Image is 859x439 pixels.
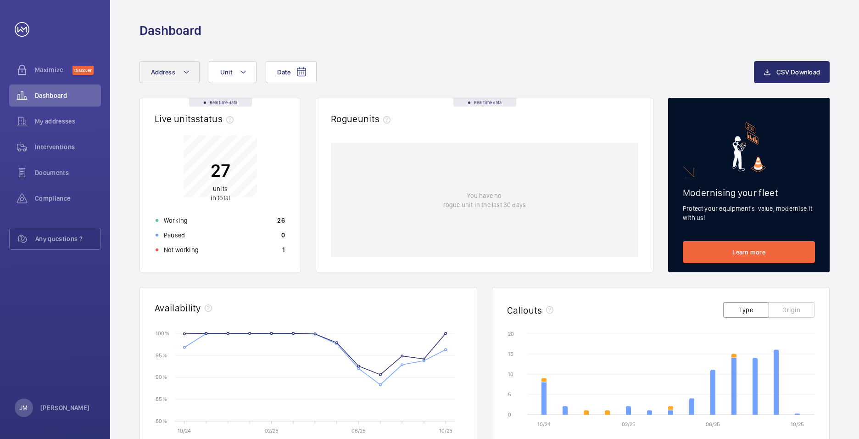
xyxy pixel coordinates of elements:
span: CSV Download [776,68,820,76]
button: Unit [209,61,257,83]
text: 90 % [156,374,167,380]
text: 10/25 [791,421,804,428]
p: JM [20,403,28,412]
p: 27 [211,159,230,182]
span: Address [151,68,175,76]
span: My addresses [35,117,101,126]
p: 1 [282,245,285,254]
p: Paused [164,231,185,240]
h2: Rogue [331,113,394,124]
text: 0 [508,411,511,418]
text: 95 % [156,352,167,358]
p: in total [211,184,230,203]
span: units [213,185,228,192]
span: status [195,113,237,124]
text: 5 [508,391,511,398]
button: CSV Download [754,61,830,83]
text: 10 [508,371,513,377]
p: Not working [164,245,199,254]
text: 85 % [156,396,167,402]
text: 10/24 [537,421,551,428]
text: 100 % [156,330,169,336]
p: You have no rogue unit in the last 30 days [443,191,526,209]
img: marketing-card.svg [732,122,766,172]
span: Discover [73,66,94,75]
p: Working [164,216,188,225]
span: Any questions ? [35,234,100,243]
text: 02/25 [622,421,636,428]
text: 10/25 [439,428,452,434]
button: Address [139,61,200,83]
span: Interventions [35,142,101,152]
p: Protect your equipment's value, modernise it with us! [683,204,815,222]
h2: Availability [155,302,201,314]
span: Date [277,68,290,76]
span: Unit [220,68,232,76]
div: Real time data [189,98,252,107]
span: units [358,113,395,124]
span: Documents [35,168,101,177]
h2: Callouts [507,304,542,316]
p: [PERSON_NAME] [40,403,90,412]
span: Dashboard [35,91,101,100]
text: 06/25 [351,428,366,434]
p: 0 [281,231,285,240]
text: 20 [508,331,514,337]
text: 02/25 [265,428,279,434]
button: Date [266,61,317,83]
text: 80 % [156,417,167,424]
p: 26 [277,216,285,225]
span: Maximize [35,65,73,74]
a: Learn more [683,241,815,263]
span: Compliance [35,194,101,203]
div: Real time data [453,98,516,107]
text: 10/24 [178,428,191,434]
text: 15 [508,351,513,357]
button: Origin [769,302,814,318]
h1: Dashboard [139,22,201,39]
h2: Modernising your fleet [683,187,815,198]
text: 06/25 [706,421,720,428]
h2: Live units [155,113,237,124]
button: Type [723,302,769,318]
